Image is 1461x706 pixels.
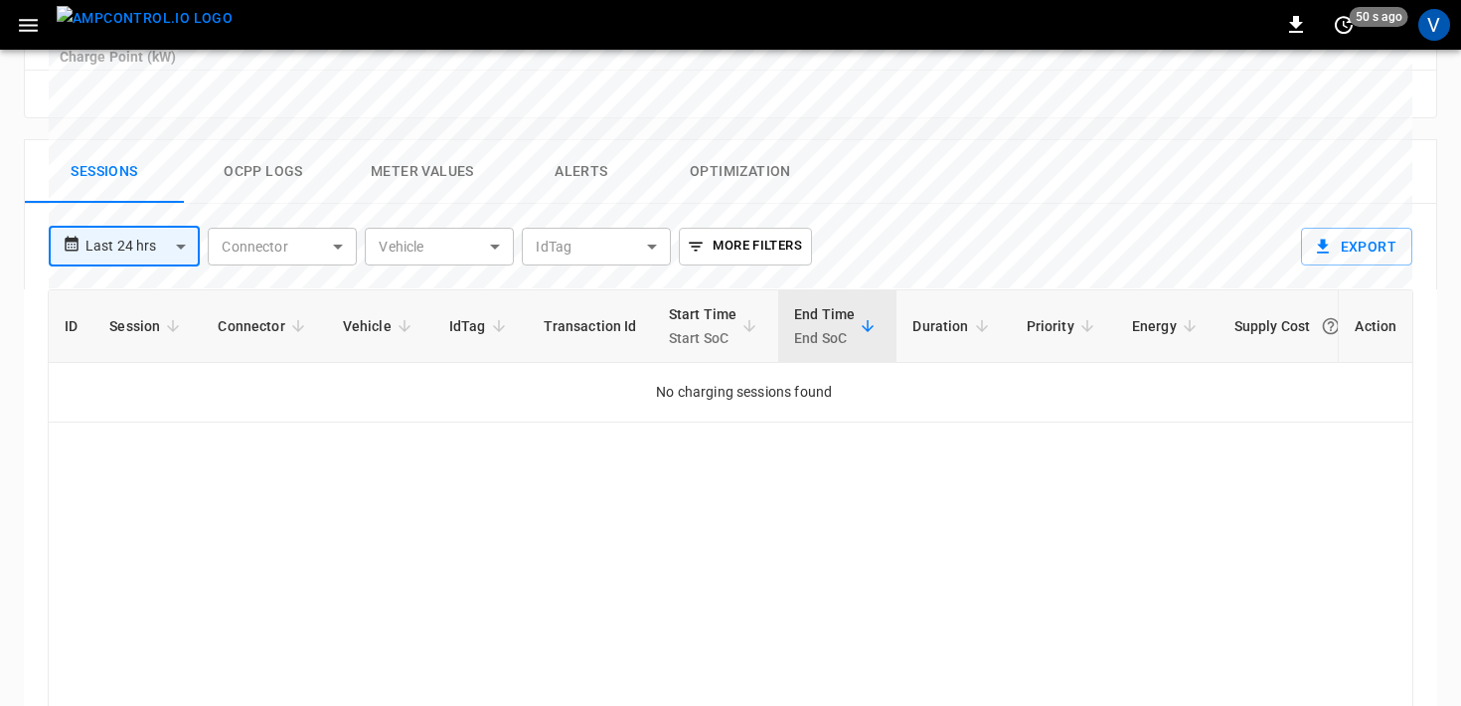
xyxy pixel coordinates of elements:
[49,290,93,363] th: ID
[794,302,881,350] span: End TimeEnd SoC
[1234,308,1350,344] div: Supply Cost
[1132,314,1203,338] span: Energy
[109,314,186,338] span: Session
[794,326,855,350] p: End SoC
[1418,9,1450,41] div: profile-icon
[661,140,820,204] button: Optimization
[218,314,310,338] span: Connector
[794,302,855,350] div: End Time
[343,314,417,338] span: Vehicle
[343,140,502,204] button: Meter Values
[502,140,661,204] button: Alerts
[25,140,184,204] button: Sessions
[1350,7,1408,27] span: 50 s ago
[1338,290,1412,363] th: Action
[1027,314,1100,338] span: Priority
[1301,228,1412,265] button: Export
[1328,9,1360,41] button: set refresh interval
[449,314,512,338] span: IdTag
[669,302,737,350] div: Start Time
[528,290,653,363] th: Transaction Id
[85,228,200,265] div: Last 24 hrs
[912,314,994,338] span: Duration
[1313,308,1349,344] button: The cost of your charging session based on your supply rates
[49,290,1439,423] table: sessions table
[669,326,737,350] p: Start SoC
[669,302,763,350] span: Start TimeStart SoC
[184,140,343,204] button: Ocpp logs
[679,228,811,265] button: More Filters
[57,6,233,31] img: ampcontrol.io logo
